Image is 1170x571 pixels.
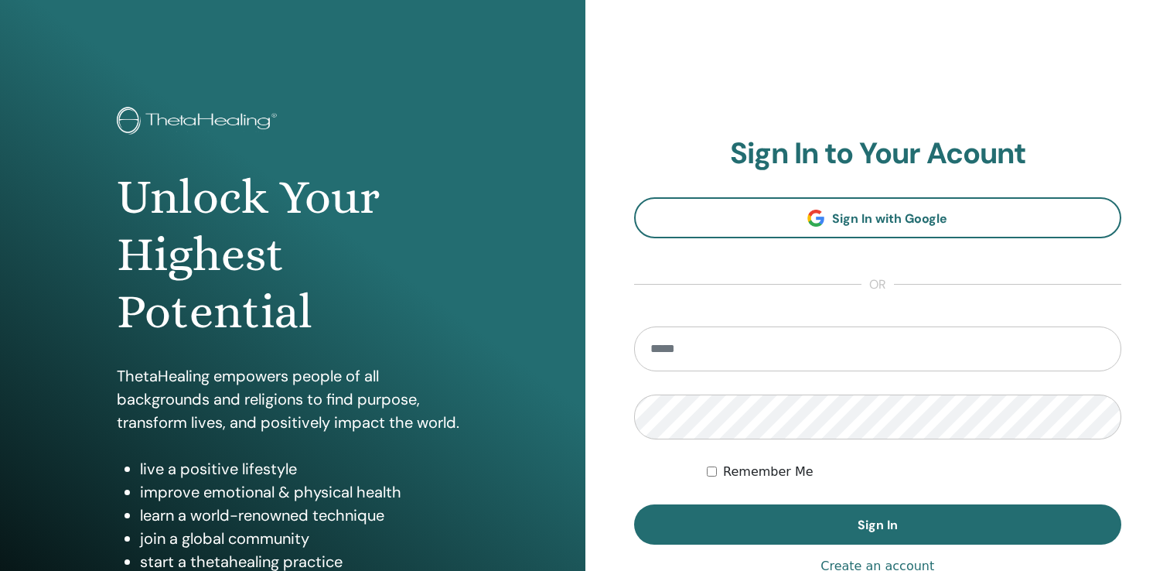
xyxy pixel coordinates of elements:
[140,457,468,480] li: live a positive lifestyle
[140,480,468,504] li: improve emotional & physical health
[858,517,898,533] span: Sign In
[634,504,1122,545] button: Sign In
[861,275,894,294] span: or
[832,210,947,227] span: Sign In with Google
[117,169,468,341] h1: Unlock Your Highest Potential
[723,463,814,481] label: Remember Me
[140,527,468,550] li: join a global community
[634,136,1122,172] h2: Sign In to Your Acount
[707,463,1121,481] div: Keep me authenticated indefinitely or until I manually logout
[634,197,1122,238] a: Sign In with Google
[140,504,468,527] li: learn a world-renowned technique
[117,364,468,434] p: ThetaHealing empowers people of all backgrounds and religions to find purpose, transform lives, a...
